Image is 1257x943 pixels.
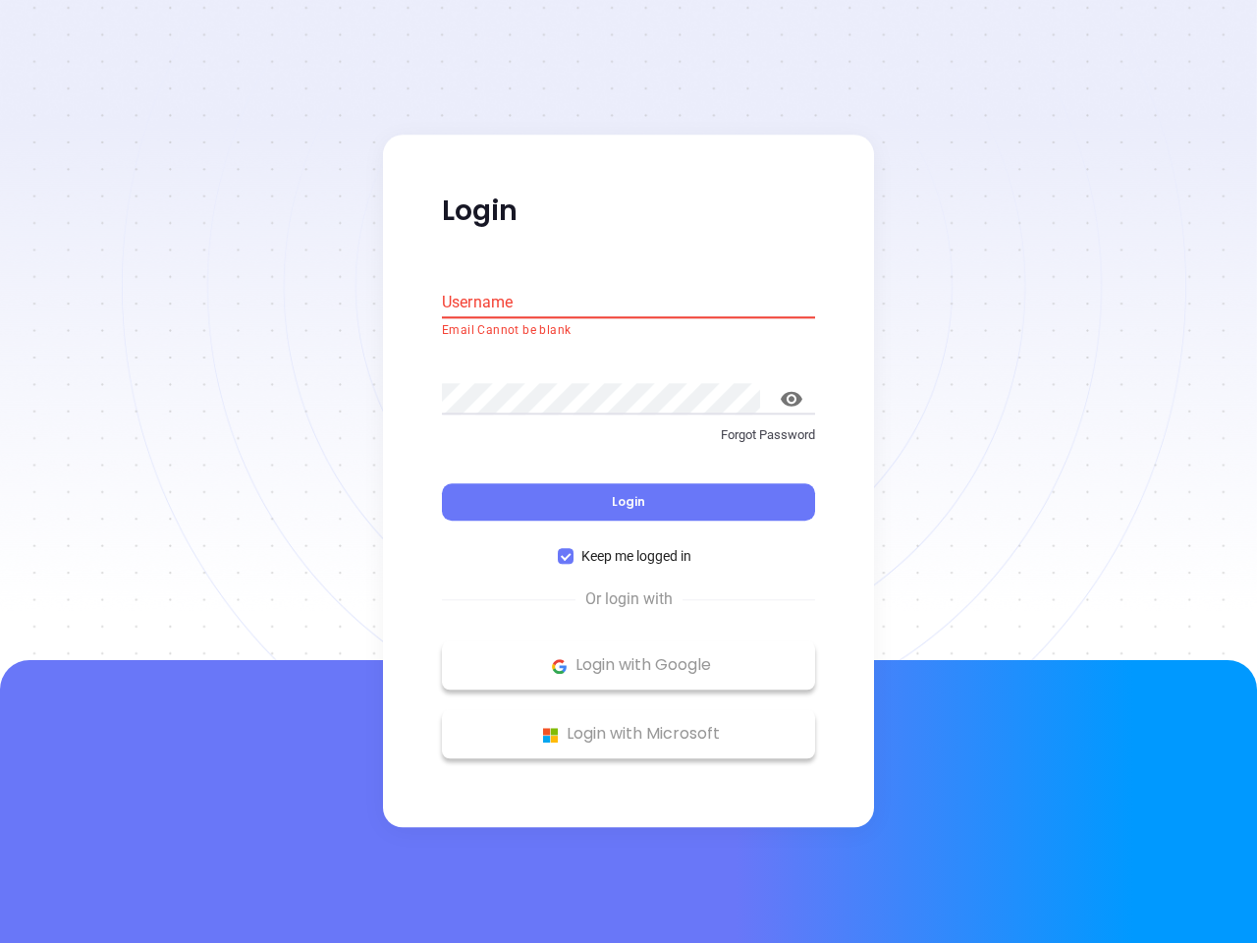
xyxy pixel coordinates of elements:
span: Login [612,494,645,511]
span: Or login with [575,588,683,612]
img: Google Logo [547,654,572,679]
p: Login with Google [452,651,805,681]
p: Login [442,194,815,229]
p: Email Cannot be blank [442,321,815,341]
a: Forgot Password [442,425,815,461]
button: toggle password visibility [768,375,815,422]
p: Login with Microsoft [452,720,805,749]
button: Google Logo Login with Google [442,641,815,691]
button: Microsoft Logo Login with Microsoft [442,710,815,759]
img: Microsoft Logo [538,723,563,748]
span: Keep me logged in [574,546,699,568]
p: Forgot Password [442,425,815,445]
button: Login [442,484,815,522]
